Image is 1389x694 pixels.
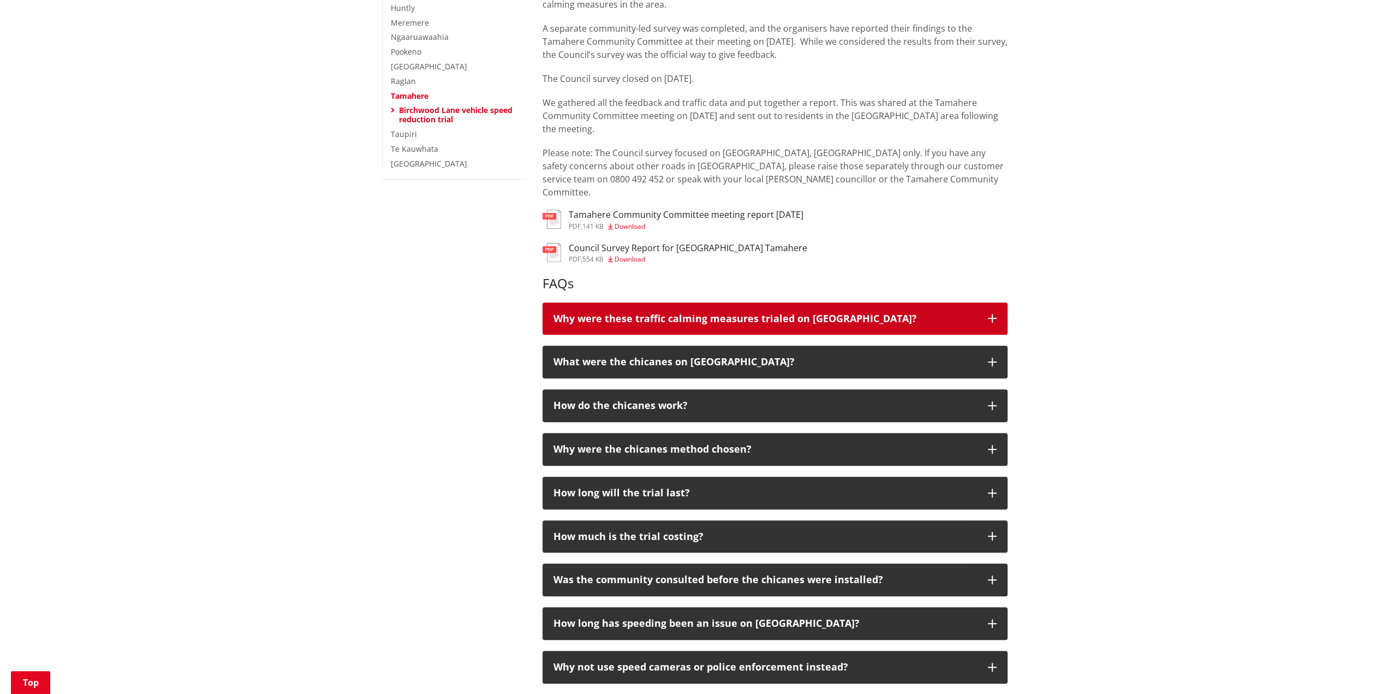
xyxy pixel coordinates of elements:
[391,144,438,154] a: Te Kauwhata
[615,222,645,231] span: Download
[569,210,803,220] h3: Tamahere Community Committee meeting report [DATE]
[553,444,977,455] div: Why were the chicanes method chosen?
[391,76,416,86] a: Raglan
[553,313,977,324] p: Why were these traffic calming measures trialed on [GEOGRAPHIC_DATA]?
[1339,648,1378,687] iframe: Messenger Launcher
[543,243,561,262] img: document-pdf.svg
[391,32,449,42] a: Ngaaruawaahia
[543,146,1008,199] p: Please note: The Council survey focused on [GEOGRAPHIC_DATA], [GEOGRAPHIC_DATA] only. If you have...
[391,17,429,28] a: Meremere
[582,254,604,264] span: 554 KB
[391,3,415,13] a: Huntly
[569,243,807,253] h3: Council Survey Report for [GEOGRAPHIC_DATA] Tamahere
[569,223,803,230] div: ,
[391,129,417,139] a: Taupiri
[553,357,977,367] p: What were the chicanes on [GEOGRAPHIC_DATA]?
[391,158,467,169] a: [GEOGRAPHIC_DATA]
[553,488,977,499] div: How long will the trial last?
[553,618,977,629] div: How long has speeding been an issue on [GEOGRAPHIC_DATA]?
[543,210,561,229] img: document-pdf.svg
[553,400,977,411] p: How do the chicanes work?
[543,563,1008,596] button: Was the community consulted before the chicanes were installed?
[615,254,645,264] span: Download
[553,662,977,673] div: Why not use speed cameras or police enforcement instead?
[543,243,807,263] a: Council Survey Report for [GEOGRAPHIC_DATA] Tamahere pdf,554 KB Download
[11,671,50,694] a: Top
[391,46,421,57] a: Pookeno
[543,651,1008,684] button: Why not use speed cameras or police enforcement instead?
[543,276,1008,292] h3: FAQs
[582,222,604,231] span: 141 KB
[569,256,807,263] div: ,
[399,105,512,124] a: Birchwood Lane vehicle speed reduction trial
[543,22,1008,61] p: A separate community-led survey was completed, and the organisers have reported their findings to...
[391,61,467,72] a: [GEOGRAPHIC_DATA]
[543,302,1008,335] button: Why were these traffic calming measures trialed on [GEOGRAPHIC_DATA]?
[543,72,1008,85] p: The Council survey closed on [DATE].
[569,222,581,231] span: pdf
[543,346,1008,378] button: What were the chicanes on [GEOGRAPHIC_DATA]?
[543,520,1008,553] button: How much is the trial costing?
[543,96,1008,135] p: We gathered all the feedback and traffic data and put together a report. This was shared at the T...
[543,477,1008,509] button: How long will the trial last?
[569,254,581,264] span: pdf
[543,389,1008,422] button: How do the chicanes work?
[391,91,428,101] a: Tamahere
[543,433,1008,466] button: Why were the chicanes method chosen?
[553,531,977,542] h3: How much is the trial costing?
[543,607,1008,640] button: How long has speeding been an issue on [GEOGRAPHIC_DATA]?
[543,210,803,229] a: Tamahere Community Committee meeting report [DATE] pdf,141 KB Download
[553,574,977,585] div: Was the community consulted before the chicanes were installed?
